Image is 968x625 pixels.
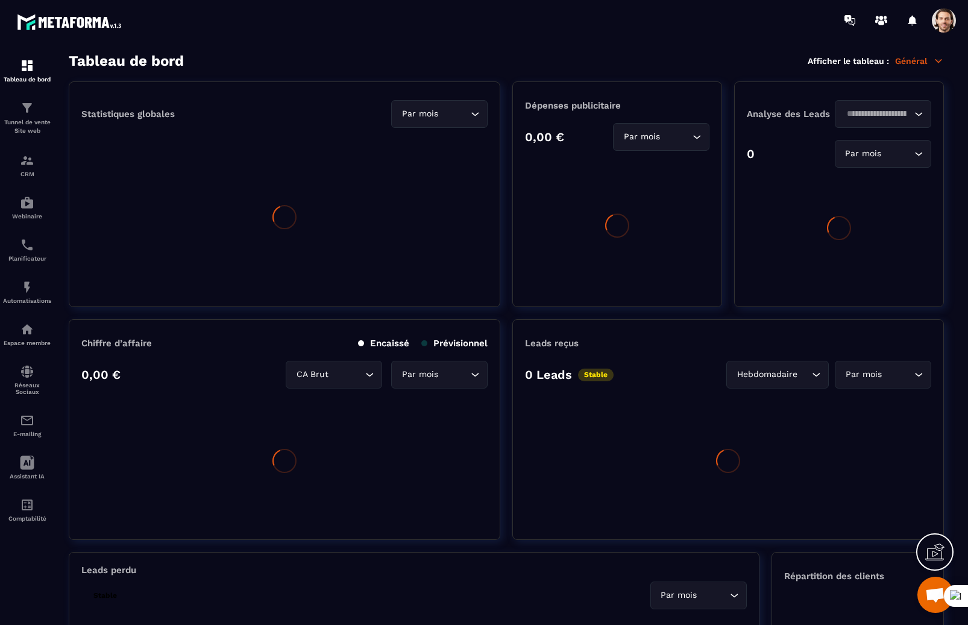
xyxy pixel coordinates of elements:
a: automationsautomationsAutomatisations [3,271,51,313]
p: Webinaire [3,213,51,220]
span: Par mois [399,368,441,381]
p: Répartition des clients [784,571,931,582]
div: Mở cuộc trò chuyện [917,577,954,613]
img: automations [20,322,34,337]
img: formation [20,59,34,73]
input: Search for option [441,368,468,381]
img: formation [20,153,34,168]
h3: Tableau de bord [69,52,184,69]
div: Search for option [286,361,382,389]
span: CA Brut [294,368,331,381]
img: accountant [20,498,34,512]
span: Par mois [843,368,884,381]
p: Général [895,56,944,66]
input: Search for option [441,107,468,121]
input: Search for option [700,589,727,602]
p: Afficher le tableau : [808,56,889,66]
p: Espace membre [3,340,51,346]
input: Search for option [843,107,911,121]
input: Search for option [662,130,690,144]
p: 0,00 € [525,130,564,144]
span: Par mois [843,147,884,160]
p: Encaissé [358,338,409,349]
input: Search for option [800,368,809,381]
div: Search for option [726,361,829,389]
a: automationsautomationsWebinaire [3,186,51,229]
img: logo [17,11,125,33]
p: Analyse des Leads [747,109,839,119]
div: Search for option [613,123,709,151]
a: automationsautomationsEspace membre [3,313,51,355]
p: Statistiques globales [81,109,175,119]
div: Search for option [391,361,488,389]
div: Search for option [391,100,488,128]
p: Stable [578,369,614,381]
p: Assistant IA [3,473,51,480]
a: emailemailE-mailing [3,404,51,446]
span: Par mois [621,130,662,144]
a: Assistant IA [3,446,51,489]
a: formationformationTableau de bord [3,49,51,92]
p: Tunnel de vente Site web [3,118,51,135]
a: schedulerschedulerPlanificateur [3,229,51,271]
p: Tableau de bord [3,76,51,83]
span: Hebdomadaire [734,368,800,381]
a: formationformationCRM [3,144,51,186]
div: Search for option [835,140,931,168]
p: Leads reçus [525,338,579,349]
a: social-networksocial-networkRéseaux Sociaux [3,355,51,404]
img: formation [20,101,34,115]
p: Réseaux Sociaux [3,382,51,395]
p: Dépenses publicitaire [525,100,709,111]
img: scheduler [20,238,34,252]
img: automations [20,195,34,210]
a: formationformationTunnel de vente Site web [3,92,51,144]
a: accountantaccountantComptabilité [3,489,51,531]
p: 0,00 € [81,367,121,382]
p: E-mailing [3,431,51,437]
input: Search for option [884,368,911,381]
p: Leads perdu [81,565,136,576]
img: social-network [20,364,34,379]
p: Prévisionnel [421,338,488,349]
img: automations [20,280,34,294]
p: 0 [747,147,755,161]
p: 0 Leads [525,367,572,382]
p: Planificateur [3,255,51,262]
div: Search for option [835,361,931,389]
input: Search for option [884,147,911,160]
p: Chiffre d’affaire [81,338,152,349]
input: Search for option [331,368,362,381]
span: Par mois [658,589,700,602]
p: CRM [3,171,51,177]
p: Comptabilité [3,515,51,522]
p: Stable [87,589,123,602]
div: Search for option [650,582,747,609]
p: Automatisations [3,297,51,304]
div: Search for option [835,100,931,128]
span: Par mois [399,107,441,121]
img: email [20,413,34,428]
